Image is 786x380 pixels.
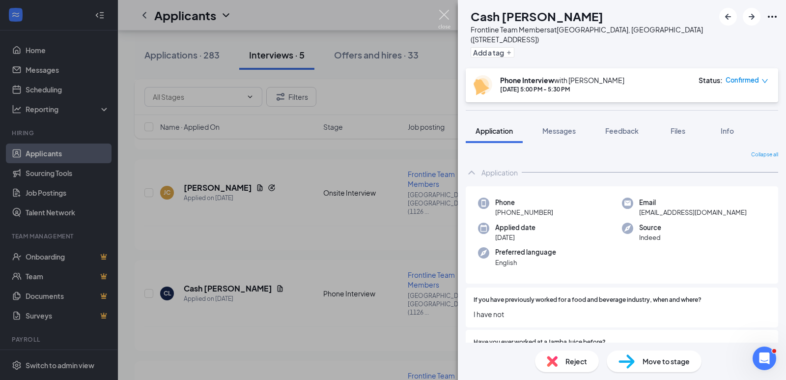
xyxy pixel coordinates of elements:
span: down [761,78,768,85]
span: If you have previously worked for a food and beverage industry, when and where? [474,295,702,305]
span: Have you ever worked at a Jamba Juice before? [474,338,606,347]
span: Feedback [605,126,639,135]
span: Phone [495,198,553,207]
span: Application [476,126,513,135]
div: Frontline Team Members at [GEOGRAPHIC_DATA], [GEOGRAPHIC_DATA] ([STREET_ADDRESS]) [471,25,714,44]
span: Email [639,198,747,207]
span: Confirmed [726,75,759,85]
div: with [PERSON_NAME] [500,75,624,85]
svg: Ellipses [766,11,778,23]
span: Move to stage [643,356,690,367]
span: Reject [565,356,587,367]
iframe: Intercom live chat [753,347,776,370]
span: Files [671,126,685,135]
button: ArrowRight [743,8,760,26]
span: Indeed [639,233,661,242]
span: [DATE] [495,233,535,242]
span: Collapse all [751,151,778,159]
svg: ArrowRight [746,11,758,23]
span: I have not [474,309,770,320]
h1: Cash [PERSON_NAME] [471,8,603,25]
div: Status : [699,75,723,85]
span: Info [721,126,734,135]
b: Phone Interview [500,76,554,85]
span: Messages [542,126,576,135]
span: Source [639,223,661,233]
div: [DATE] 5:00 PM - 5:30 PM [500,85,624,93]
button: PlusAdd a tag [471,47,514,58]
span: [PHONE_NUMBER] [495,207,553,217]
span: Preferred language [495,247,556,257]
div: Application [481,168,518,177]
span: English [495,258,556,267]
span: [EMAIL_ADDRESS][DOMAIN_NAME] [639,207,747,217]
svg: ArrowLeftNew [722,11,734,23]
button: ArrowLeftNew [719,8,737,26]
svg: ChevronUp [466,167,477,178]
span: Applied date [495,223,535,233]
svg: Plus [506,50,512,56]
